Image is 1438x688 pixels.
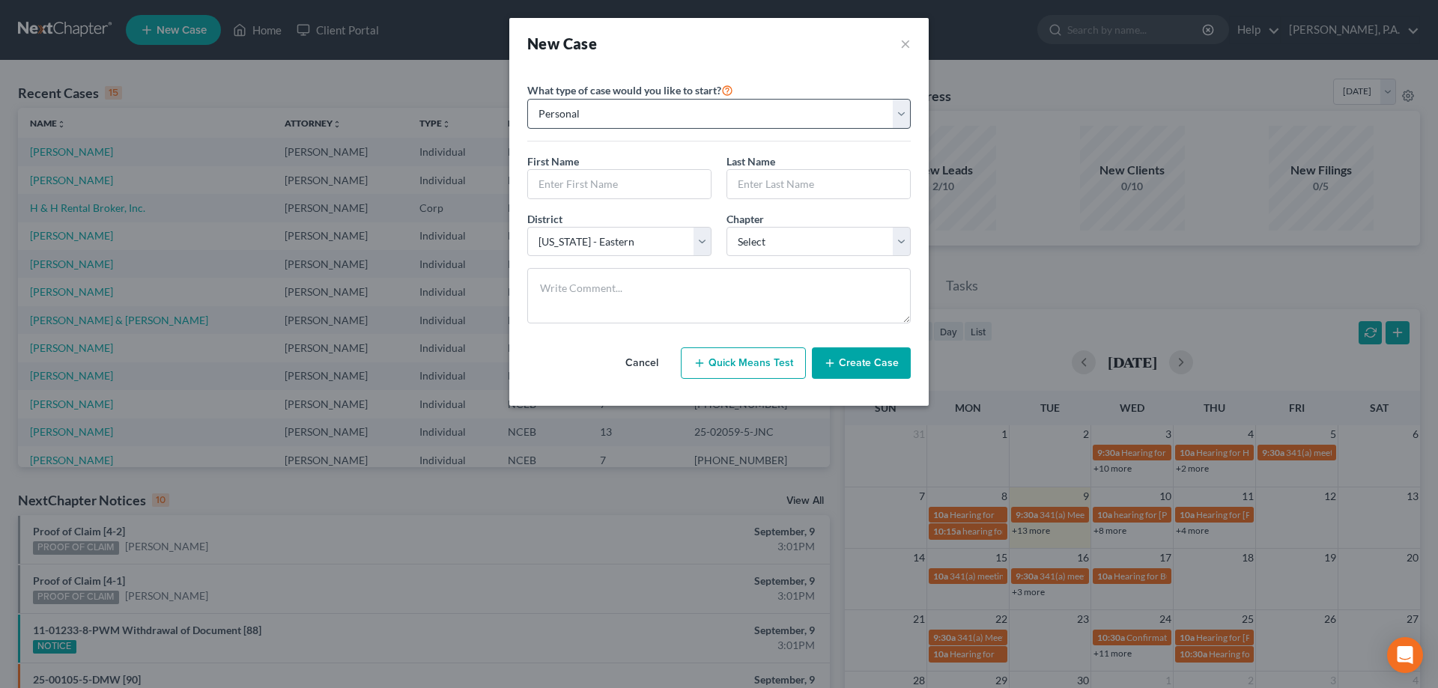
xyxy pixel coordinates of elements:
[727,170,910,198] input: Enter Last Name
[527,81,733,99] label: What type of case would you like to start?
[527,155,579,168] span: First Name
[1387,637,1423,673] div: Open Intercom Messenger
[726,213,764,225] span: Chapter
[527,213,562,225] span: District
[900,33,911,54] button: ×
[812,347,911,379] button: Create Case
[609,348,675,378] button: Cancel
[681,347,806,379] button: Quick Means Test
[726,155,775,168] span: Last Name
[528,170,711,198] input: Enter First Name
[527,34,597,52] strong: New Case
